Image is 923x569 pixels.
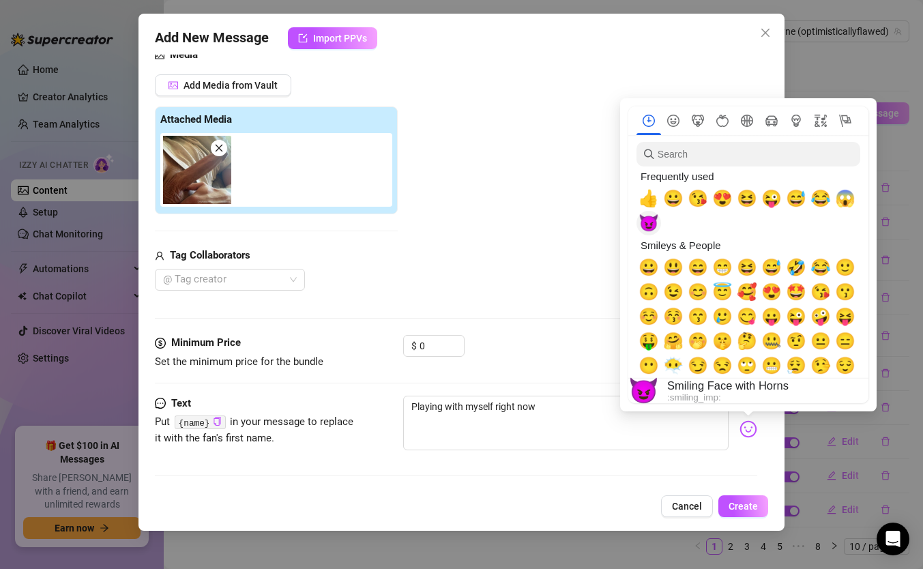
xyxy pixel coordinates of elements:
[170,48,198,61] strong: Media
[155,74,291,96] button: Add Media from Vault
[160,113,232,126] strong: Attached Media
[155,335,166,351] span: dollar
[171,336,241,349] strong: Minimum Price
[155,47,164,63] span: picture
[760,27,771,38] span: close
[754,22,776,44] button: Close
[298,33,308,43] span: import
[718,495,768,517] button: Create
[169,81,178,90] span: picture
[877,523,909,555] div: Open Intercom Messenger
[754,27,776,38] span: Close
[661,495,713,517] button: Cancel
[729,501,758,512] span: Create
[163,136,231,204] img: media
[155,248,164,264] span: user
[171,397,191,409] strong: Text
[155,355,323,368] span: Set the minimum price for the bundle
[403,396,729,450] textarea: Playing with myself right now
[214,143,224,153] span: close
[155,396,166,412] span: message
[155,415,354,444] span: Put in your message to replace it with the fan's first name.
[175,415,226,430] code: {name}
[213,417,222,426] span: copy
[739,420,757,438] img: svg%3e
[155,27,269,49] span: Add New Message
[184,80,278,91] span: Add Media from Vault
[213,417,222,427] button: Click to Copy
[288,27,377,49] button: Import PPVs
[313,33,367,44] span: Import PPVs
[672,501,702,512] span: Cancel
[170,249,250,261] strong: Tag Collaborators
